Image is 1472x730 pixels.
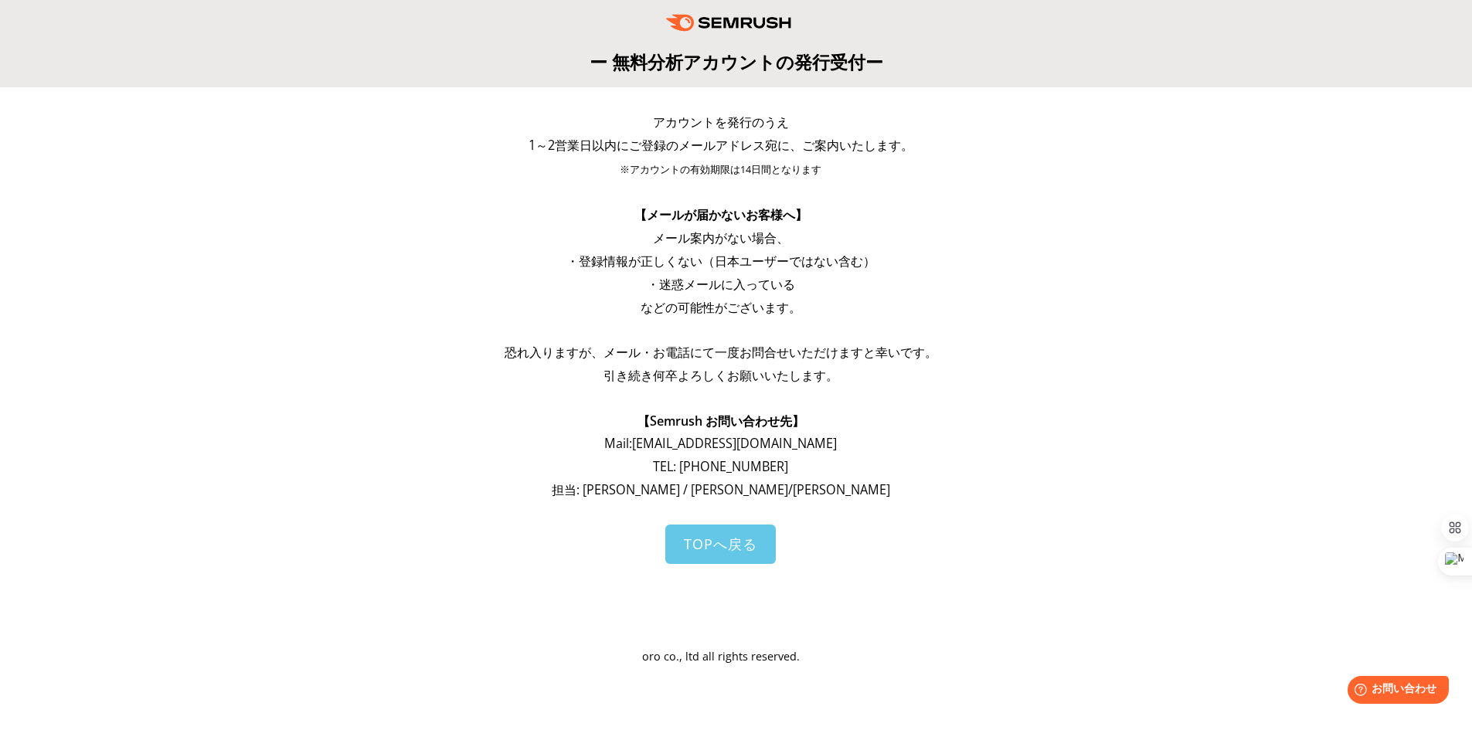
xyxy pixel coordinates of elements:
span: ・登録情報が正しくない（日本ユーザーではない含む） [566,253,875,270]
a: TOPへ戻る [665,525,776,564]
span: 1～2営業日以内にご登録のメールアドレス宛に、ご案内いたします。 [529,137,913,154]
span: 恐れ入りますが、メール・お電話にて一度お問合せいただけますと幸いです。 [505,344,937,361]
span: 担当: [PERSON_NAME] / [PERSON_NAME]/[PERSON_NAME] [552,481,890,498]
span: Mail: [EMAIL_ADDRESS][DOMAIN_NAME] [604,435,837,452]
span: などの可能性がございます。 [641,299,801,316]
span: ※アカウントの有効期限は14日間となります [620,163,821,176]
span: 【Semrush お問い合わせ先】 [637,413,804,430]
span: メール案内がない場合、 [653,229,789,246]
span: oro co., ltd all rights reserved. [642,649,800,664]
span: ・迷惑メールに入っている [647,276,795,293]
span: アカウントを発行のうえ [653,114,789,131]
span: 【メールが届かないお客様へ】 [634,206,807,223]
span: ー 無料分析アカウントの発行受付ー [590,49,883,74]
span: TOPへ戻る [684,535,757,553]
span: 引き続き何卒よろしくお願いいたします。 [603,367,838,384]
span: TEL: [PHONE_NUMBER] [653,458,788,475]
iframe: Help widget launcher [1334,670,1455,713]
